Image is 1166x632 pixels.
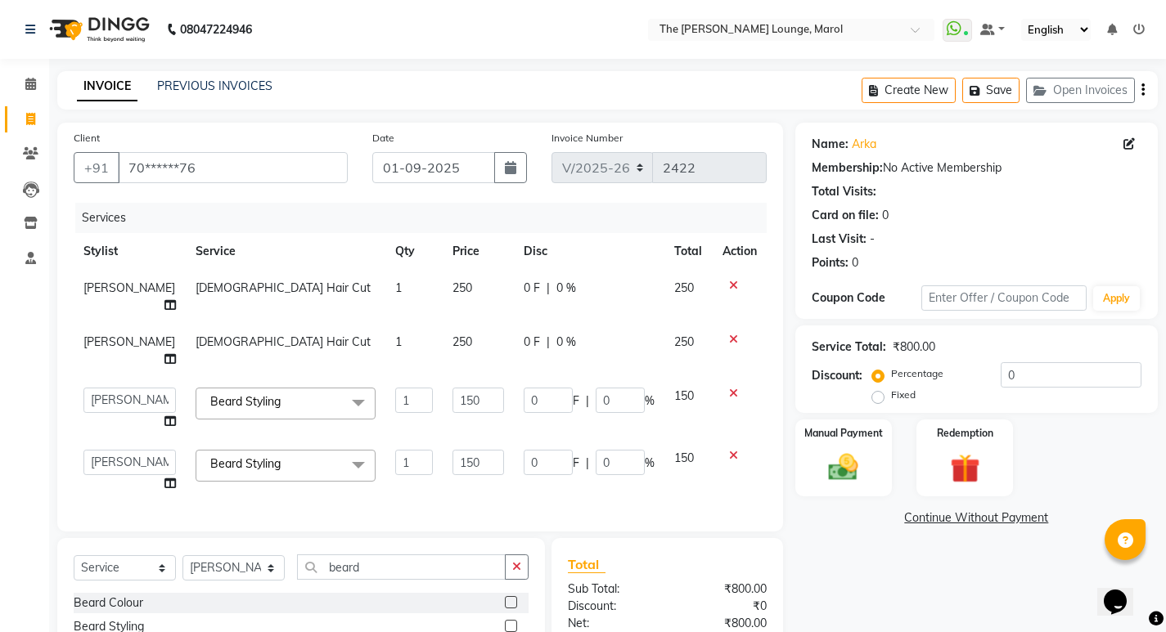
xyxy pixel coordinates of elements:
label: Redemption [937,426,993,441]
span: % [645,392,655,410]
th: Service [186,233,385,270]
div: Coupon Code [812,289,921,307]
span: 1 [395,334,402,349]
span: [PERSON_NAME] [83,280,175,295]
div: Service Total: [812,338,886,356]
span: [DEMOGRAPHIC_DATA] Hair Cut [196,280,371,295]
span: 0 % [556,334,576,351]
span: 250 [452,280,472,295]
button: +91 [74,152,119,183]
label: Client [74,131,100,146]
div: Discount: [556,598,667,615]
span: Beard Styling [210,394,281,409]
button: Create New [862,78,956,103]
span: 0 F [524,280,540,297]
span: | [547,280,550,297]
th: Disc [514,233,664,270]
span: 1 [395,280,402,295]
div: ₹800.00 [893,338,935,356]
div: ₹800.00 [667,615,778,632]
label: Date [372,131,394,146]
span: F [573,455,579,472]
span: [DEMOGRAPHIC_DATA] Hair Cut [196,334,371,349]
a: INVOICE [77,72,137,101]
img: logo [42,7,154,52]
label: Fixed [891,388,916,402]
span: 150 [674,450,694,465]
div: Discount: [812,367,862,384]
div: - [870,231,875,248]
div: Net: [556,615,667,632]
button: Save [962,78,1020,103]
div: Services [75,203,779,233]
th: Price [443,233,514,270]
button: Apply [1093,286,1140,311]
input: Enter Offer / Coupon Code [921,285,1087,311]
div: Name: [812,136,849,153]
span: F [573,392,579,410]
span: 250 [452,334,472,349]
a: Arka [852,136,876,153]
div: Total Visits: [812,183,876,200]
label: Manual Payment [804,426,883,441]
span: | [547,334,550,351]
b: 08047224946 [180,7,252,52]
div: Membership: [812,159,883,177]
th: Action [713,233,767,270]
div: Card on file: [812,207,879,224]
img: _cash.svg [819,450,867,485]
a: PREVIOUS INVOICES [157,78,272,93]
span: Beard Styling [210,456,281,471]
span: 150 [674,388,694,403]
input: Search by Name/Mobile/Email/Code [118,152,348,183]
div: No Active Membership [812,159,1141,177]
span: [PERSON_NAME] [83,334,175,349]
div: 0 [882,207,889,224]
div: Points: [812,254,849,271]
span: 0 % [556,280,576,297]
span: | [586,392,589,410]
iframe: chat widget [1097,567,1150,616]
label: Percentage [891,366,943,381]
th: Total [664,233,713,270]
input: Search or Scan [297,554,506,580]
span: 250 [674,334,694,349]
span: 0 F [524,334,540,351]
span: | [586,455,589,472]
a: Continue Without Payment [799,509,1155,527]
button: Open Invoices [1026,78,1135,103]
div: Beard Colour [74,594,143,612]
div: ₹0 [667,598,778,615]
span: 250 [674,280,694,295]
a: x [281,394,288,409]
div: Sub Total: [556,580,667,598]
th: Qty [385,233,443,270]
span: % [645,455,655,472]
span: Total [568,556,606,573]
div: 0 [852,254,858,271]
a: x [281,456,288,471]
div: Last Visit: [812,231,867,248]
img: _gift.svg [941,450,989,487]
label: Invoice Number [551,131,623,146]
div: ₹800.00 [667,580,778,598]
th: Stylist [74,233,186,270]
